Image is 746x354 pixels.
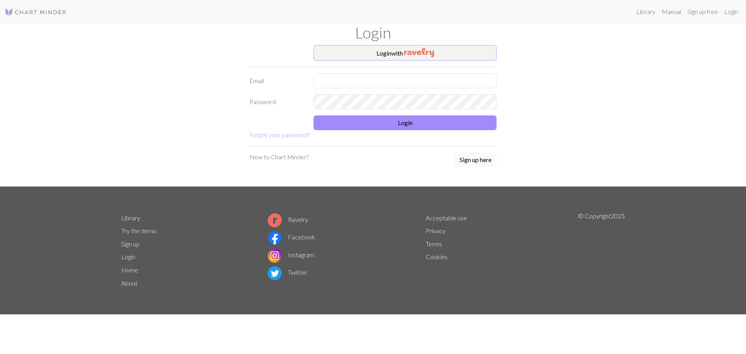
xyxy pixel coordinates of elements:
a: Sign up [121,240,139,248]
img: Twitter logo [268,266,282,280]
a: Manual [659,4,684,19]
img: Ravelry logo [268,213,282,227]
label: Email [245,73,309,88]
a: Login [721,4,741,19]
img: Logo [5,7,67,17]
p: © Copyright 2025 [578,211,625,290]
img: Facebook logo [268,231,282,245]
a: Instagram [268,251,314,258]
h1: Login [117,23,629,42]
a: Sign up here [455,152,497,168]
a: About [121,279,138,287]
button: Login [314,115,497,130]
a: Terms [426,240,442,248]
img: Ravelry [404,48,434,57]
a: Acceptable use [426,214,467,221]
p: New to Chart Minder? [249,152,309,162]
a: Privacy [426,227,446,234]
a: Ravelry [268,216,308,223]
img: Instagram logo [268,249,282,263]
label: Password [245,94,309,109]
button: Sign up here [455,152,497,167]
a: Twitter [268,269,307,276]
a: Library [121,214,140,221]
a: Login [121,253,135,260]
a: Forgot your password? [249,131,310,138]
a: Cookies [426,253,448,260]
a: Library [633,4,659,19]
a: Sign up free [684,4,721,19]
a: Facebook [268,233,315,241]
a: Try the demo [121,227,157,234]
button: Loginwith [314,45,497,61]
a: Home [121,266,138,274]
